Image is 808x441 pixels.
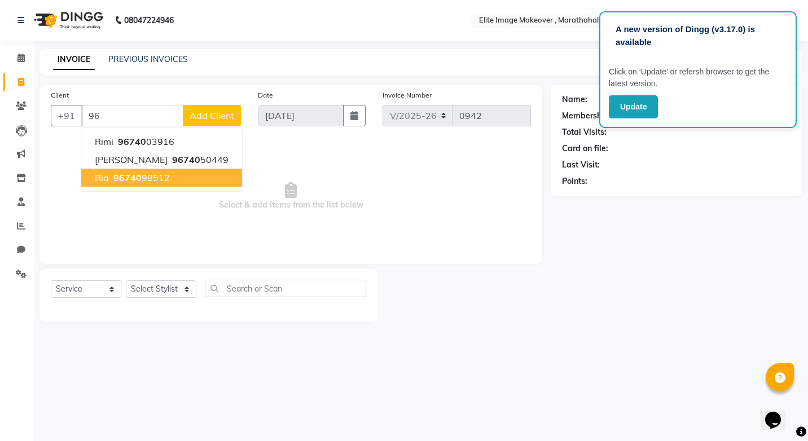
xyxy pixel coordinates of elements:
button: Update [609,95,658,118]
div: Total Visits: [562,126,607,138]
ngb-highlight: 03916 [116,136,174,147]
p: Click on ‘Update’ or refersh browser to get the latest version. [609,66,787,90]
span: [PERSON_NAME] [95,154,168,165]
span: Select & add items from the list below [51,140,531,253]
span: Add Client [190,110,234,121]
div: Points: [562,175,587,187]
ngb-highlight: 50449 [170,154,229,165]
span: 96740 [172,154,200,165]
button: +91 [51,105,82,126]
label: Client [51,90,69,100]
label: Date [258,90,273,100]
ngb-highlight: 98512 [111,172,170,183]
button: Add Client [183,105,241,126]
iframe: chat widget [761,396,797,430]
span: Rimi [95,136,113,147]
a: PREVIOUS INVOICES [108,54,188,64]
span: Ria [95,172,109,183]
b: 08047224946 [124,5,174,36]
p: A new version of Dingg (v3.17.0) is available [616,23,780,48]
div: Membership: [562,110,611,122]
input: Search by Name/Mobile/Email/Code [81,105,183,126]
img: logo [29,5,106,36]
span: 96740 [118,136,146,147]
input: Search or Scan [205,280,366,297]
div: Name: [562,94,587,105]
div: Card on file: [562,143,608,155]
label: Invoice Number [383,90,432,100]
div: Last Visit: [562,159,600,171]
span: 96740 [113,172,142,183]
a: INVOICE [53,50,95,70]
